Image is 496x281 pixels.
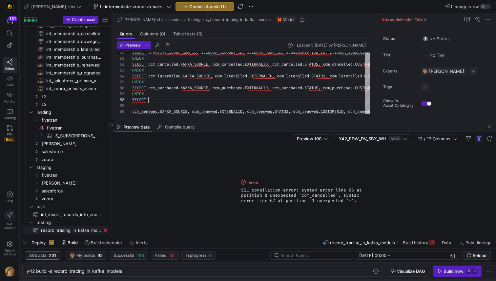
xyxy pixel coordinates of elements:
span: ccm_cancelled [213,62,242,67]
span: . [242,85,245,90]
div: Press SPACE to select this row. [22,140,109,148]
div: Press SPACE to select this row. [22,37,109,45]
div: Press SPACE to select this row. [22,45,109,53]
button: Create asset [63,16,98,24]
span: ccm_purchased [148,85,178,90]
span: Preview [125,43,141,48]
div: 53 [117,67,124,73]
div: Press SPACE to select this row. [22,53,109,61]
span: Alerts [135,240,148,245]
span: , [288,109,291,114]
button: [PERSON_NAME]-sbx [22,2,83,11]
span: CUSTOMERID [355,85,378,90]
div: Press SPACE to select this row. [22,100,109,108]
div: Press SPACE to select this row. [22,187,109,195]
span: . [217,109,219,114]
span: [PERSON_NAME] [42,179,108,187]
span: ccm_lateralled [277,73,309,79]
span: 231 [49,253,56,258]
button: Build history [400,237,438,248]
div: 181 [8,16,17,21]
span: Space settings [4,248,16,256]
a: IS_SUBSCRIPTIONS_API_PUBLIC_SUBSCRIPTIONS​​​​​​​​​ [22,132,109,140]
span: Preview data [123,125,150,129]
span: L2 [42,93,108,100]
span: , [268,85,270,90]
span: . [242,62,245,67]
button: https://storage.googleapis.com/y42-prod-data-exchange/images/1Nvl5cecG3s9yuu18pSpZlzl4PBNfpIlp06V... [3,265,17,278]
span: , [208,85,210,90]
span: Columns [140,32,165,36]
span: STATUS [304,85,318,90]
span: . [302,85,304,90]
button: No statusNo Status [421,34,451,43]
div: Press SPACE to select this row. [22,171,109,179]
button: In progress0 [181,251,216,260]
kbd: ⏎ [472,269,477,274]
a: int_membership_downgraded​​​​​​​​​​ [22,37,109,45]
span: , [343,109,346,114]
span: Help [6,199,14,203]
a: int_membership_cancelled​​​​​​​​​​ [22,30,109,37]
div: Press SPACE to select this row. [22,226,109,234]
span: zuora [42,156,108,163]
span: y42 build -s record_tracing_in_kafka_models [27,268,122,274]
span: Tier [383,53,416,57]
span: int_membership_upgraded​​​​​​​​​​ [46,69,101,77]
div: 56 [117,85,124,91]
span: Small [389,136,401,141]
span: UNION [132,56,144,61]
a: int_membership_upgraded​​​​​​​​​​ [22,69,109,77]
span: . [180,73,183,79]
button: No tierNo Tier [421,51,446,59]
span: CUSTOMERID [364,73,387,79]
span: 92 [97,253,103,258]
span: Data [442,240,451,245]
span: staging [36,164,108,171]
img: undefined [278,18,281,22]
span: ccm_renewed [348,109,373,114]
span: salesforce [42,148,108,155]
span: Y42_EDW_DV_SBX_WH [339,136,386,141]
div: 58 [117,97,124,103]
span: Deploy [31,240,46,245]
span: All builds [29,253,46,258]
span: . [272,109,275,114]
span: zuora [42,195,108,203]
button: Visualize DAG [387,266,429,277]
button: Build scheduler [82,237,125,248]
span: SELECT [132,73,146,79]
span: STATUS [275,109,288,114]
div: 59 [117,103,124,109]
span: SELECT [132,85,146,90]
button: Successful198 [110,251,148,260]
span: 198 [137,253,144,258]
span: ccm_lateralled [215,73,247,79]
span: SELECT [132,97,146,102]
button: Failed33 [151,251,179,260]
span: L3 [42,101,108,108]
span: int_membership_cancelled​​​​​​​​​​ [46,30,101,37]
div: Press SPACE to select this row. [22,195,109,203]
span: Compile query [165,125,195,129]
span: Monitor [4,99,16,103]
input: End datetime [391,253,434,258]
button: record_tracing_in_kafka_models [205,16,272,24]
span: Point lineage [465,240,492,245]
a: Spacesettings [3,238,17,259]
input: Start datetime [359,253,386,258]
span: , [187,109,190,114]
button: ft-intermediate-zuora-vs-salesforce-08052025 [92,2,173,11]
span: int_salesforce_primary_account​​​​​​​​​​ [46,77,101,85]
span: STATUS [304,62,318,67]
span: fivetran​​​​​​​​ [47,124,108,132]
span: KAFKA_SOURCE [160,109,187,114]
div: Press SPACE to select this row. [22,203,109,211]
span: [PERSON_NAME] [42,140,108,148]
span: record_tracing_in_kafka_models​​​​​​​​​​ [41,227,101,234]
span: UNION [132,68,144,73]
span: CUSTOMERID [320,109,343,114]
span: int_membership_purchased​​​​​​​​​​ [46,53,101,61]
div: 52 [117,61,124,67]
span: , [268,62,270,67]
